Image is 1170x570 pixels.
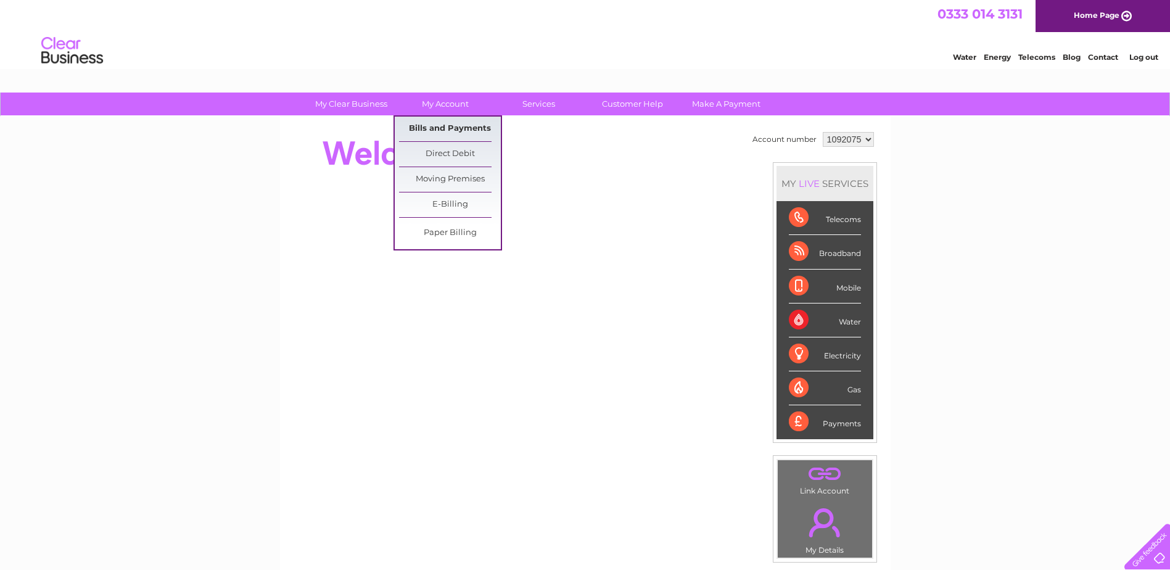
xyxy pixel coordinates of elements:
[781,501,869,544] a: .
[399,167,501,192] a: Moving Premises
[789,304,861,337] div: Water
[1129,52,1158,62] a: Log out
[399,192,501,217] a: E-Billing
[1063,52,1081,62] a: Blog
[1018,52,1055,62] a: Telecoms
[781,463,869,485] a: .
[777,498,873,558] td: My Details
[399,117,501,141] a: Bills and Payments
[394,93,496,115] a: My Account
[789,235,861,269] div: Broadband
[777,166,873,201] div: MY SERVICES
[749,129,820,150] td: Account number
[953,52,976,62] a: Water
[399,221,501,246] a: Paper Billing
[796,178,822,189] div: LIVE
[675,93,777,115] a: Make A Payment
[582,93,683,115] a: Customer Help
[294,7,877,60] div: Clear Business is a trading name of Verastar Limited (registered in [GEOGRAPHIC_DATA] No. 3667643...
[777,460,873,498] td: Link Account
[789,201,861,235] div: Telecoms
[789,270,861,304] div: Mobile
[984,52,1011,62] a: Energy
[399,142,501,167] a: Direct Debit
[300,93,402,115] a: My Clear Business
[789,371,861,405] div: Gas
[41,32,104,70] img: logo.png
[789,405,861,439] div: Payments
[937,6,1023,22] a: 0333 014 3131
[488,93,590,115] a: Services
[789,337,861,371] div: Electricity
[1088,52,1118,62] a: Contact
